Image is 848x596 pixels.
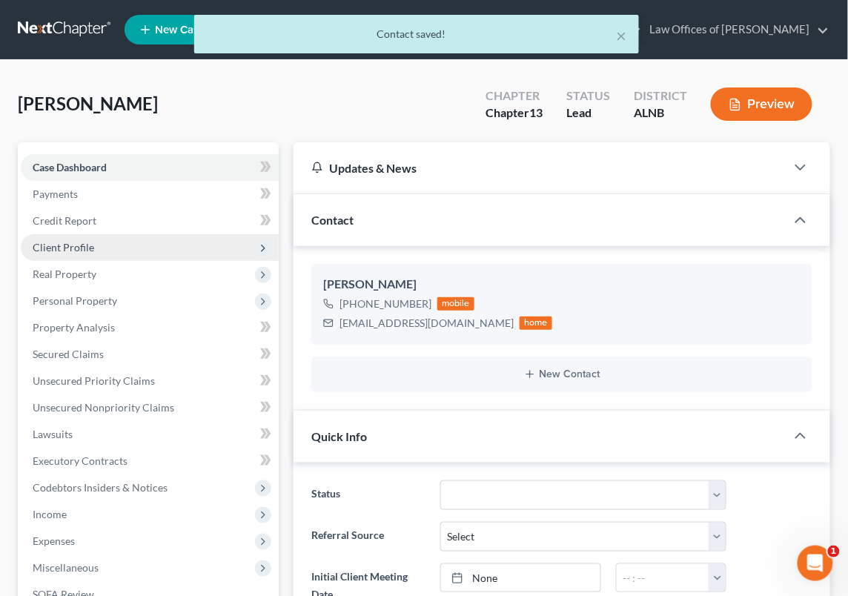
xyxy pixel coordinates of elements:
[21,368,279,394] a: Unsecured Priority Claims
[21,448,279,474] a: Executory Contracts
[311,160,768,176] div: Updates & News
[441,564,600,592] a: None
[21,314,279,341] a: Property Analysis
[33,161,107,173] span: Case Dashboard
[486,87,543,105] div: Chapter
[33,188,78,200] span: Payments
[33,454,127,467] span: Executory Contracts
[33,214,96,227] span: Credit Report
[304,522,433,552] label: Referral Source
[33,401,174,414] span: Unsecured Nonpriority Claims
[21,341,279,368] a: Secured Claims
[33,481,168,494] span: Codebtors Insiders & Notices
[206,27,627,42] div: Contact saved!
[33,241,94,254] span: Client Profile
[529,105,543,119] span: 13
[304,480,433,510] label: Status
[711,87,812,121] button: Preview
[311,213,354,227] span: Contact
[339,297,431,311] div: [PHONE_NUMBER]
[33,561,99,574] span: Miscellaneous
[828,546,840,557] span: 1
[566,87,610,105] div: Status
[323,368,801,380] button: New Contact
[33,508,67,520] span: Income
[311,429,367,443] span: Quick Info
[617,564,709,592] input: -- : --
[634,87,687,105] div: District
[486,105,543,122] div: Chapter
[21,154,279,181] a: Case Dashboard
[33,268,96,280] span: Real Property
[798,546,833,581] iframe: Intercom live chat
[33,534,75,547] span: Expenses
[634,105,687,122] div: ALNB
[339,316,514,331] div: [EMAIL_ADDRESS][DOMAIN_NAME]
[617,27,627,44] button: ×
[33,348,104,360] span: Secured Claims
[18,93,158,114] span: [PERSON_NAME]
[21,208,279,234] a: Credit Report
[21,181,279,208] a: Payments
[33,294,117,307] span: Personal Property
[566,105,610,122] div: Lead
[520,317,552,330] div: home
[33,428,73,440] span: Lawsuits
[21,394,279,421] a: Unsecured Nonpriority Claims
[21,421,279,448] a: Lawsuits
[33,374,155,387] span: Unsecured Priority Claims
[323,276,801,294] div: [PERSON_NAME]
[437,297,474,311] div: mobile
[33,321,115,334] span: Property Analysis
